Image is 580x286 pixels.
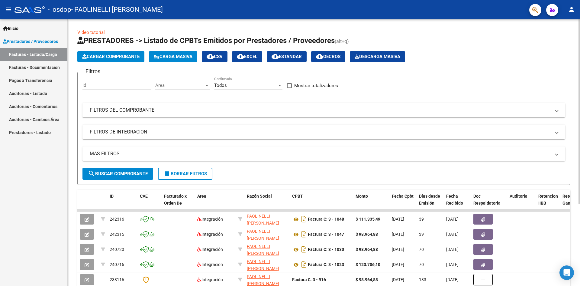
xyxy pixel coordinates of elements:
[356,277,378,282] strong: $ 98.964,88
[158,168,212,180] button: Borrar Filtros
[82,54,140,59] span: Cargar Comprobante
[353,190,389,216] datatable-header-cell: Monto
[536,190,560,216] datatable-header-cell: Retencion IIBB
[110,277,124,282] span: 238116
[88,170,95,177] mat-icon: search
[538,194,558,205] span: Retencion IIBB
[82,146,565,161] mat-expansion-panel-header: MAS FILTROS
[300,229,308,239] i: Descargar documento
[247,274,279,286] span: PAOLINELLI [PERSON_NAME]
[356,232,378,237] strong: $ 98.964,88
[247,194,272,199] span: Razón Social
[267,51,307,62] button: Estandar
[5,6,12,13] mat-icon: menu
[164,194,187,205] span: Facturado x Orden De
[446,247,459,252] span: [DATE]
[446,232,459,237] span: [DATE]
[419,262,424,267] span: 70
[417,190,444,216] datatable-header-cell: Días desde Emisión
[110,194,114,199] span: ID
[559,265,574,280] div: Open Intercom Messenger
[71,3,163,16] span: - PAOLINELLI [PERSON_NAME]
[90,150,551,157] mat-panel-title: MAS FILTROS
[308,262,344,267] strong: Factura C: 3 - 1023
[392,194,414,199] span: Fecha Cpbt
[247,214,279,225] span: PAOLINELLI [PERSON_NAME]
[110,247,124,252] span: 240720
[82,103,565,117] mat-expansion-panel-header: FILTROS DEL COMPROBANTE
[247,243,287,256] div: 27325005101
[444,190,471,216] datatable-header-cell: Fecha Recibido
[335,38,349,44] span: (alt+q)
[308,247,344,252] strong: Factura C: 3 - 1030
[207,53,214,60] mat-icon: cloud_download
[88,171,148,176] span: Buscar Comprobante
[355,54,400,59] span: Descarga Masiva
[197,277,223,282] span: Integración
[247,228,287,241] div: 27325005101
[247,213,287,225] div: 27325005101
[155,83,204,88] span: Area
[232,51,262,62] button: EXCEL
[90,107,551,113] mat-panel-title: FILTROS DEL COMPROBANTE
[292,194,303,199] span: CPBT
[110,262,124,267] span: 240716
[356,247,378,252] strong: $ 98.964,88
[473,194,501,205] span: Doc Respaldatoria
[308,217,344,222] strong: Factura C: 3 - 1048
[3,38,58,45] span: Prestadores / Proveedores
[419,217,424,222] span: 39
[316,53,323,60] mat-icon: cloud_download
[197,194,206,199] span: Area
[350,51,405,62] app-download-masive: Descarga masiva de comprobantes (adjuntos)
[149,51,197,62] button: Carga Masiva
[392,277,404,282] span: [DATE]
[392,247,404,252] span: [DATE]
[237,54,257,59] span: EXCEL
[214,83,227,88] span: Todos
[507,190,536,216] datatable-header-cell: Auditoria
[316,54,340,59] span: Gecros
[290,190,353,216] datatable-header-cell: CPBT
[356,194,368,199] span: Monto
[446,217,459,222] span: [DATE]
[77,51,144,62] button: Cargar Comprobante
[90,129,551,135] mat-panel-title: FILTROS DE INTEGRACION
[48,3,71,16] span: - osdop
[350,51,405,62] button: Descarga Masiva
[137,190,162,216] datatable-header-cell: CAE
[202,51,227,62] button: CSV
[197,232,223,237] span: Integración
[195,190,236,216] datatable-header-cell: Area
[197,262,223,267] span: Integración
[300,245,308,254] i: Descargar documento
[308,232,344,237] strong: Factura C: 3 - 1047
[154,54,192,59] span: Carga Masiva
[82,125,565,139] mat-expansion-panel-header: FILTROS DE INTEGRACION
[107,190,137,216] datatable-header-cell: ID
[247,244,279,256] span: PAOLINELLI [PERSON_NAME]
[237,53,244,60] mat-icon: cloud_download
[389,190,417,216] datatable-header-cell: Fecha Cpbt
[162,190,195,216] datatable-header-cell: Facturado x Orden De
[568,6,575,13] mat-icon: person
[163,170,171,177] mat-icon: delete
[392,262,404,267] span: [DATE]
[446,194,463,205] span: Fecha Recibido
[77,36,335,45] span: PRESTADORES -> Listado de CPBTs Emitidos por Prestadores / Proveedores
[163,171,207,176] span: Borrar Filtros
[77,30,105,35] a: Video tutorial
[419,194,440,205] span: Días desde Emisión
[197,217,223,222] span: Integración
[82,168,153,180] button: Buscar Comprobante
[272,53,279,60] mat-icon: cloud_download
[300,260,308,269] i: Descargar documento
[247,229,279,241] span: PAOLINELLI [PERSON_NAME]
[247,273,287,286] div: 27325005101
[419,277,426,282] span: 183
[110,232,124,237] span: 242315
[510,194,527,199] span: Auditoria
[446,262,459,267] span: [DATE]
[207,54,223,59] span: CSV
[247,258,287,271] div: 27325005101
